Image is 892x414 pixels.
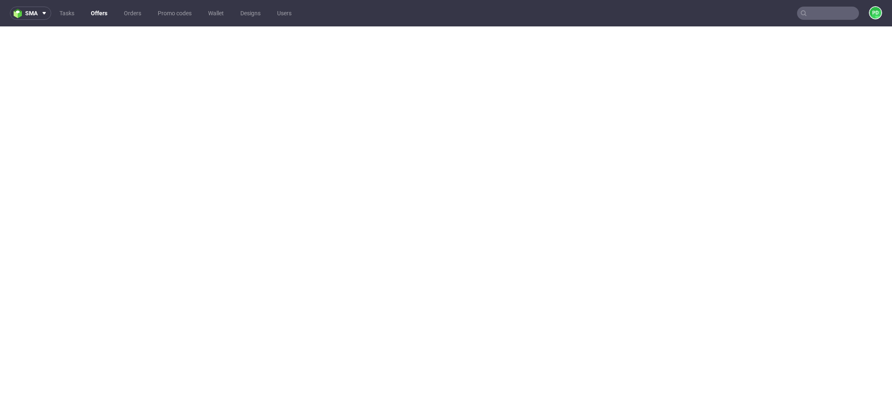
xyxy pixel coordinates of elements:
span: sma [25,10,38,16]
img: logo [14,9,25,18]
a: Promo codes [153,7,197,20]
a: Wallet [203,7,229,20]
a: Orders [119,7,146,20]
a: Offers [86,7,112,20]
button: sma [10,7,51,20]
figcaption: PD [870,7,881,19]
a: Users [272,7,297,20]
a: Designs [235,7,266,20]
a: Tasks [55,7,79,20]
